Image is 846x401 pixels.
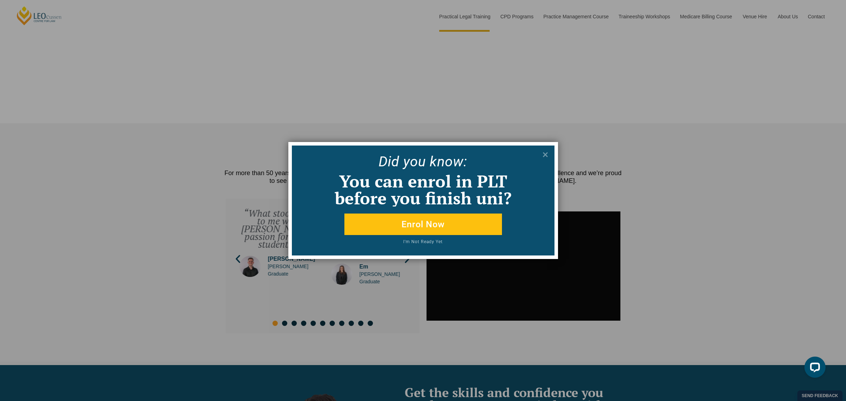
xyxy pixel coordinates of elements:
[799,354,828,383] iframe: LiveChat chat widget
[344,214,502,235] button: Enrol Now
[335,170,511,209] span: You can enrol in PLT before you finish uni?
[418,153,467,170] span: u know:
[318,240,528,248] button: I'm Not Ready Yet
[540,149,551,160] button: Close
[379,153,418,170] span: Did yo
